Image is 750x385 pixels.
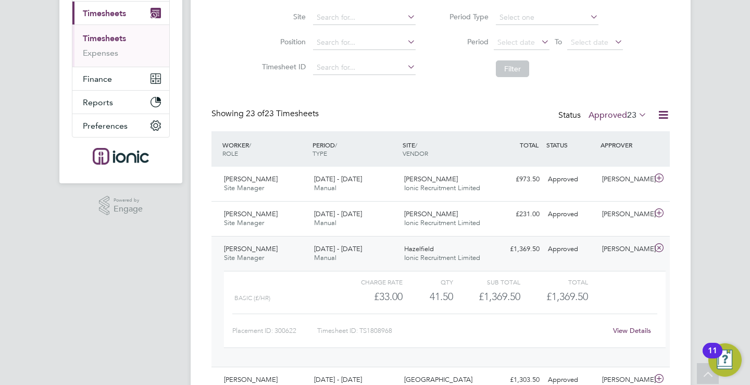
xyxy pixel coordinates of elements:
span: Select date [571,38,608,47]
input: Search for... [313,60,416,75]
span: [PERSON_NAME] [404,175,458,183]
div: 41.50 [403,288,453,305]
div: Approved [544,206,598,223]
button: Finance [72,67,169,90]
label: Period Type [442,12,489,21]
span: Preferences [83,121,128,131]
span: Reports [83,97,113,107]
span: Manual [314,218,336,227]
div: £973.50 [490,171,544,188]
img: ionic-logo-retina.png [93,148,149,165]
label: Timesheet ID [259,62,306,71]
span: Manual [314,183,336,192]
div: Showing [211,108,321,119]
span: Ionic Recruitment Limited [404,253,480,262]
span: TYPE [312,149,327,157]
input: Search for... [313,10,416,25]
div: Charge rate [335,276,403,288]
button: Preferences [72,114,169,137]
div: Timesheet ID: TS1808968 [317,322,606,339]
div: Sub Total [453,276,520,288]
div: Timesheets [72,24,169,67]
span: VENDOR [403,149,428,157]
div: £33.00 [335,288,403,305]
span: [PERSON_NAME] [224,244,278,253]
div: APPROVER [598,135,652,154]
button: Reports [72,91,169,114]
input: Search for... [313,35,416,50]
a: Expenses [83,48,118,58]
div: Placement ID: 300622 [232,322,317,339]
div: [PERSON_NAME] [598,241,652,258]
span: [DATE] - [DATE] [314,175,362,183]
span: TOTAL [520,141,539,149]
div: [PERSON_NAME] [598,206,652,223]
span: To [552,35,565,48]
span: [PERSON_NAME] [224,375,278,384]
span: Hazelfield [404,244,434,253]
a: Powered byEngage [99,196,143,216]
span: Select date [497,38,535,47]
span: 23 Timesheets [246,108,319,119]
span: Timesheets [83,8,126,18]
span: £1,369.50 [546,290,588,303]
span: 23 of [246,108,265,119]
button: Filter [496,60,529,77]
input: Select one [496,10,598,25]
div: £231.00 [490,206,544,223]
span: 23 [627,110,636,120]
span: / [335,141,337,149]
span: Ionic Recruitment Limited [404,183,480,192]
span: [PERSON_NAME] [404,209,458,218]
button: Timesheets [72,2,169,24]
span: [GEOGRAPHIC_DATA] [404,375,472,384]
span: ROLE [222,149,238,157]
div: Approved [544,241,598,258]
div: [PERSON_NAME] [598,171,652,188]
span: [DATE] - [DATE] [314,244,362,253]
span: Site Manager [224,183,264,192]
a: View Details [613,326,651,335]
span: Powered by [114,196,143,205]
div: WORKER [220,135,310,163]
div: £1,369.50 [453,288,520,305]
span: / [249,141,251,149]
div: SITE [400,135,490,163]
span: [DATE] - [DATE] [314,375,362,384]
span: Engage [114,205,143,214]
div: Approved [544,171,598,188]
span: Ionic Recruitment Limited [404,218,480,227]
a: Go to home page [72,148,170,165]
a: Timesheets [83,33,126,43]
div: £1,369.50 [490,241,544,258]
div: STATUS [544,135,598,154]
div: Status [558,108,649,123]
span: Finance [83,74,112,84]
span: [PERSON_NAME] [224,175,278,183]
label: Approved [589,110,647,120]
label: Site [259,12,306,21]
span: Site Manager [224,218,264,227]
span: [DATE] - [DATE] [314,209,362,218]
span: Basic (£/HR) [234,294,270,302]
span: [PERSON_NAME] [224,209,278,218]
button: Open Resource Center, 11 new notifications [708,343,742,377]
span: / [415,141,417,149]
div: PERIOD [310,135,400,163]
span: Manual [314,253,336,262]
div: 11 [708,351,717,364]
span: Site Manager [224,253,264,262]
div: QTY [403,276,453,288]
label: Position [259,37,306,46]
label: Period [442,37,489,46]
div: Total [520,276,587,288]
